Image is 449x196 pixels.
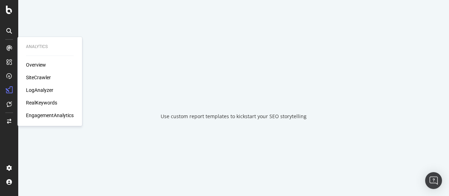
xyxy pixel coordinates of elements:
[425,172,442,189] div: Open Intercom Messenger
[26,112,74,119] a: EngagementAnalytics
[26,87,53,94] a: LogAnalyzer
[26,99,57,106] a: RealKeywords
[26,61,46,68] a: Overview
[161,113,307,120] div: Use custom report templates to kickstart your SEO storytelling
[26,44,74,50] div: Analytics
[208,76,259,102] div: animation
[26,74,51,81] a: SiteCrawler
